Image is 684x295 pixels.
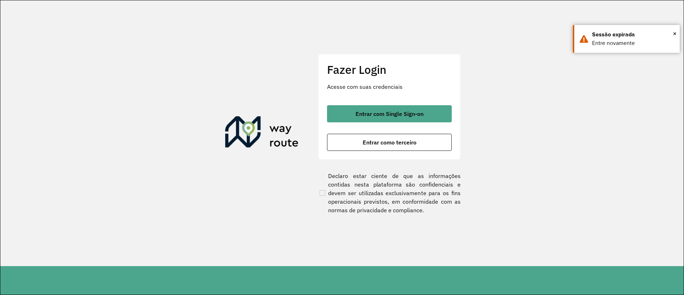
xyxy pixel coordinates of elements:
div: Sessão expirada [592,30,674,39]
p: Acesse com suas credenciais [327,82,452,91]
label: Declaro estar ciente de que as informações contidas nesta plataforma são confidenciais e devem se... [318,172,461,214]
div: Entre novamente [592,39,674,47]
button: button [327,105,452,122]
img: Roteirizador AmbevTech [225,116,299,151]
span: Entrar com Single Sign-on [356,111,424,117]
span: Entrar como terceiro [363,139,416,145]
h2: Fazer Login [327,63,452,76]
button: button [327,134,452,151]
span: × [673,28,677,39]
button: Close [673,28,677,39]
